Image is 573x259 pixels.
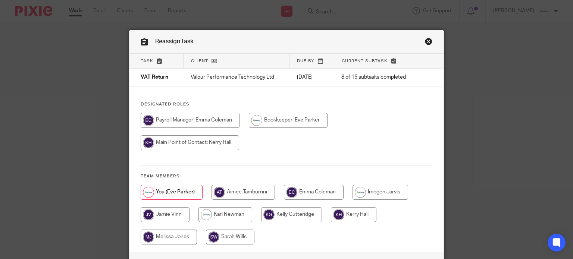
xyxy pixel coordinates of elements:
p: [DATE] [297,73,327,81]
h4: Designated Roles [141,101,433,107]
a: Close this dialog window [425,38,432,48]
td: 8 of 15 subtasks completed [334,69,420,86]
span: Current subtask [342,59,388,63]
span: Due by [297,59,314,63]
h4: Team members [141,173,433,179]
span: Task [141,59,153,63]
p: Valour Performance Technology Ltd [191,73,282,81]
span: Reassign task [155,38,194,44]
span: Client [191,59,208,63]
span: VAT Return [141,75,168,80]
